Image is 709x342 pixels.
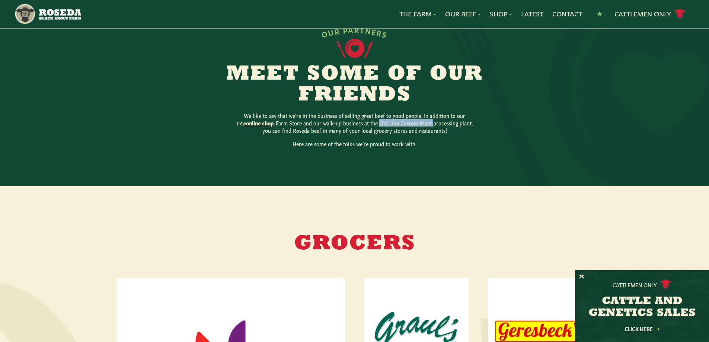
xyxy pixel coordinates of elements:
[521,9,543,19] a: Latest
[584,295,700,319] h3: CATTLE AND GENETICS SALES
[399,9,436,19] a: The Farm
[609,326,676,331] a: Click Here
[320,29,329,38] span: O
[342,25,348,34] span: P
[660,279,672,290] img: cattle-icon.svg
[14,3,81,25] img: https://roseda.com/wp-content/uploads/2021/05/roseda-25-header.png
[579,273,584,281] button: X
[490,9,512,19] a: Shop
[236,112,474,134] p: We like to say that we’re in the business of selling great beef to good people. In addition to ou...
[365,26,372,35] span: N
[348,25,354,34] span: A
[354,25,360,33] span: R
[236,234,474,255] h2: Grocers
[320,25,389,39] div: OUR PARTNERS
[371,27,378,36] span: E
[381,29,389,39] span: S
[445,9,481,19] a: Our Beef
[212,64,498,106] h2: Meet Some of Our Friends
[236,140,474,147] p: Here are some of the folks we’re proud to work with.
[376,28,384,37] span: R
[613,281,657,288] p: Cattlemen Only
[614,7,686,20] a: Cattlemen Only
[327,27,335,36] span: U
[334,26,341,35] span: R
[246,119,274,127] a: online shop
[552,9,582,19] a: Contact
[360,25,365,34] span: T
